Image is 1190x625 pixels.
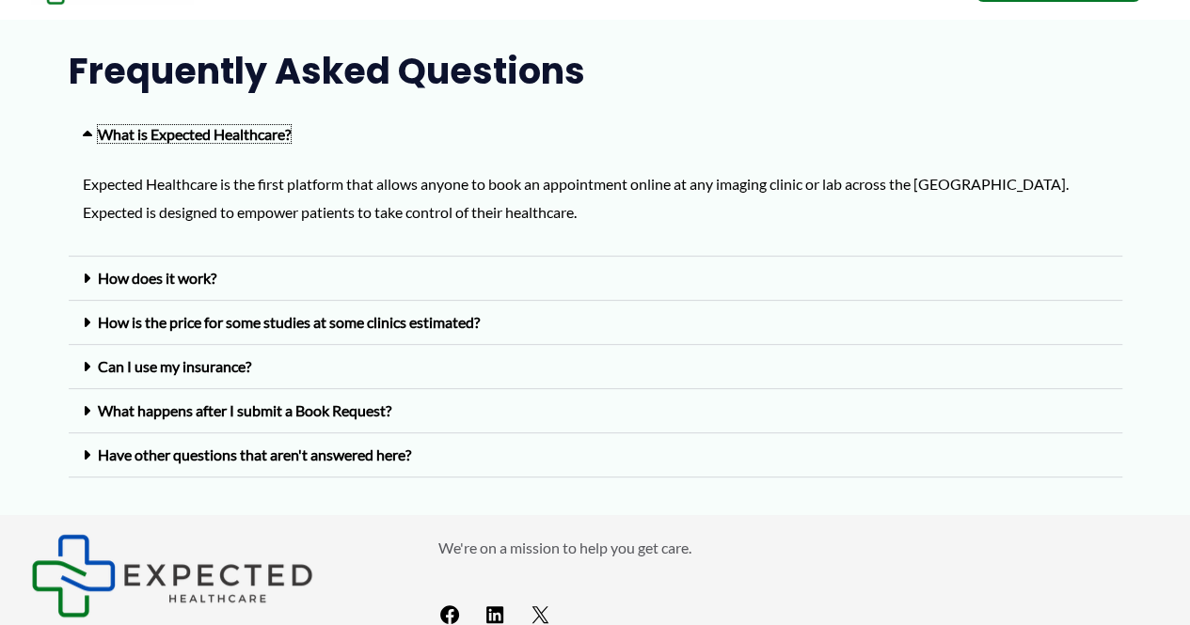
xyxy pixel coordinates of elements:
div: Have other questions that aren't answered here? [69,433,1122,477]
span: Expected Healthcare is the first platform that allows anyone to book an appointment online at any... [83,175,1069,221]
h2: Frequently Asked Questions [69,48,1122,94]
div: How is the price for some studies at some clinics estimated? [69,301,1122,345]
a: How is the price for some studies at some clinics estimated? [98,313,480,331]
a: Have other questions that aren't answered here? [98,445,411,463]
img: Expected Healthcare Logo - side, dark font, small [31,534,313,617]
p: We're on a mission to help you get care. [438,534,1160,562]
a: What is Expected Healthcare? [98,125,291,143]
div: What is Expected Healthcare? [69,156,1122,256]
a: What happens after I submit a Book Request? [98,401,391,419]
a: Can I use my insurance? [98,357,251,375]
div: Can I use my insurance? [69,345,1122,389]
a: How does it work? [98,269,216,287]
div: What happens after I submit a Book Request? [69,389,1122,433]
aside: Footer Widget 1 [31,534,391,617]
div: How does it work? [69,257,1122,301]
div: What is Expected Healthcare? [69,113,1122,156]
